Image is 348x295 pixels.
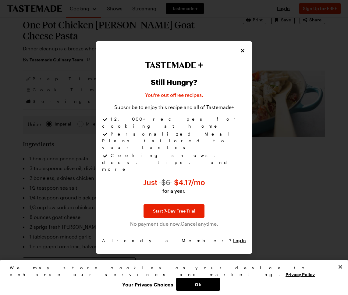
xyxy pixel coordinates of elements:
[151,78,197,86] h2: Still Hungry?
[102,116,246,130] li: 12,000+ recipes for cooking at home
[286,271,315,277] a: More information about your privacy, opens in a new tab
[143,178,205,187] span: Just $ 4.17 /mo
[143,177,205,195] p: Just $4.17 per month for a year instead of $6
[130,220,218,228] span: No payment due now. Cancel anytime.
[153,208,195,214] span: Start 7-Day Free Trial
[233,238,246,244] button: Log In
[334,260,347,274] button: Close
[119,278,176,291] button: Your Privacy Choices
[176,278,220,291] button: Ok
[10,264,333,291] div: Privacy
[144,204,204,218] a: Start 7-Day Free Trial
[239,47,246,54] button: Close
[10,264,333,278] div: We may store cookies on your device to enhance our services and marketing.
[159,178,172,187] span: $ 6
[145,62,203,68] img: Tastemade+
[102,237,246,244] span: Already a Member?
[102,152,246,172] li: Cooking shows, docs, tips, and more
[102,131,246,152] li: Personalized Meal Plans tailored to your tastes
[114,104,234,111] p: Subscribe to enjoy this recipe and all of Tastemade+
[145,91,203,99] p: You're out of free recipes .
